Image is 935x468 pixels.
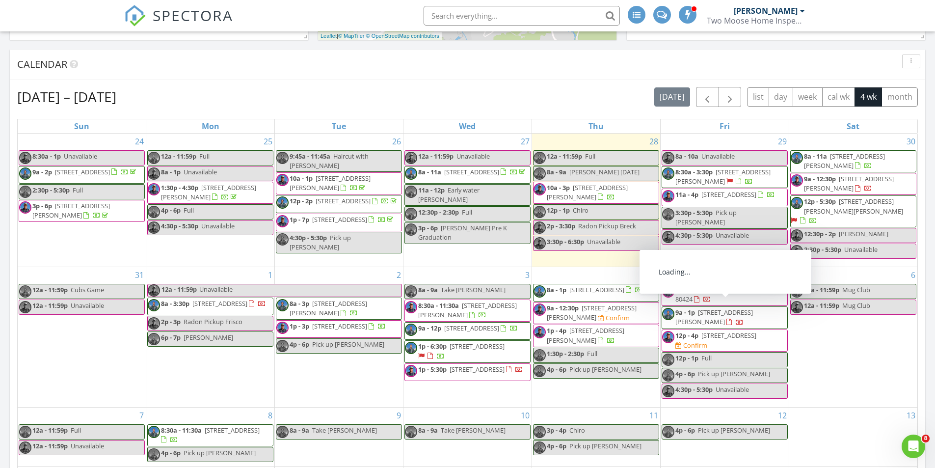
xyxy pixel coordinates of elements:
a: 12p - 4p [STREET_ADDRESS] [675,331,756,340]
span: 11a - 12p [418,186,445,194]
a: Confirm [598,313,630,323]
img: kyle_headshot.jpg [405,152,417,164]
span: [STREET_ADDRESS] [450,365,505,374]
span: [STREET_ADDRESS] [450,342,505,351]
img: sheatmhi.02.jpg [405,342,417,354]
span: 12a - 11:59p [32,285,68,294]
td: Go to August 29, 2025 [660,134,789,267]
a: 10a - 1p [STREET_ADDRESS][PERSON_NAME] [276,172,402,194]
a: Go to August 31, 2025 [133,267,146,283]
span: Full [73,186,83,194]
span: Unavailable [64,152,97,161]
button: week [793,87,823,107]
div: Confirm [683,341,707,349]
img: sheatmhi.02.jpg [276,299,289,311]
span: 12:30p - 2:30p [418,208,459,217]
span: 9a - 12:30p [804,174,836,183]
a: Thursday [587,119,606,133]
span: Unavailable [587,237,620,246]
span: 4p - 6p [161,206,181,215]
a: © OpenStreetMap contributors [366,33,439,39]
a: Go to September 2, 2025 [395,267,403,283]
button: list [747,87,769,107]
a: © MapTiler [338,33,365,39]
a: Monday [200,119,221,133]
a: 1p - 3p [STREET_ADDRESS] [276,320,402,338]
a: 12p - 2p [STREET_ADDRESS] [276,195,402,213]
span: 8a - 3p [290,299,309,308]
img: kyle_headshot.jpg [276,174,289,186]
a: Sunday [72,119,91,133]
span: 8a - 10a [675,152,698,161]
a: 9a - 12:30p [STREET_ADDRESS][PERSON_NAME] [804,174,894,193]
span: 12p - 4p [675,331,698,340]
span: 8a - 3:30p [161,299,189,308]
img: sheatmhi.02.jpg [405,167,417,180]
span: 12a - 11:59p [804,301,839,310]
span: [STREET_ADDRESS] [701,190,756,199]
span: 6p - 7p [161,333,181,342]
td: Go to August 25, 2025 [146,134,275,267]
span: 3p - 6p [32,201,52,210]
a: 1p - 4p [STREET_ADDRESS][PERSON_NAME] [533,325,659,347]
a: 1p - 6:30p [STREET_ADDRESS] [404,340,531,362]
span: Radon Pickup Breck [578,221,636,230]
span: Unavailable [716,231,749,240]
a: 9a - 12:30p [STREET_ADDRESS][PERSON_NAME] [547,303,637,322]
a: 8a - 11:30a 5724 SH-9, Breckenridge 80424 [675,285,780,303]
img: sheatmhi.02.jpg [276,340,289,352]
a: 8a - 1p [STREET_ADDRESS] [547,285,643,294]
span: 4:30p - 5:30p [675,231,713,240]
span: [STREET_ADDRESS] [444,324,499,332]
span: Mug Club [842,285,870,294]
span: 9a - 2p [32,167,52,176]
span: Pick up [PERSON_NAME] [312,340,384,349]
span: 3:30p - 5:30p [675,208,713,217]
span: 4p - 6p [547,365,566,374]
img: kyle_headshot.jpg [662,190,674,202]
span: [STREET_ADDRESS] [316,196,371,205]
a: 3p - 6p [STREET_ADDRESS][PERSON_NAME] [32,201,110,220]
img: sheatmhi.02.jpg [405,208,417,220]
span: Unavailable [456,152,490,161]
span: Pick up [PERSON_NAME] [569,365,641,374]
img: sheatmhi.02.jpg [405,285,417,298]
img: sheatmhi.02.jpg [148,333,160,345]
a: Go to September 1, 2025 [266,267,274,283]
img: kyle_headshot.jpg [19,201,31,214]
a: Go to August 29, 2025 [776,134,789,149]
a: 8a - 3p [STREET_ADDRESS][PERSON_NAME] [276,298,402,320]
img: kyle_headshot.jpg [405,301,417,313]
a: Leaflet [321,33,337,39]
span: 1p - 7p [290,215,309,224]
a: 11a - 4p [STREET_ADDRESS] [675,190,775,199]
img: sheatmhi.02.jpg [791,152,803,164]
a: Go to September 4, 2025 [652,267,660,283]
span: [STREET_ADDRESS][PERSON_NAME] [547,303,637,322]
span: 10a - 3p [547,183,570,192]
img: sheatmhi.02.jpg [534,167,546,180]
input: Search everything... [424,6,620,26]
span: 2p - 3:30p [547,221,575,230]
img: kyle_headshot.jpg [662,331,674,343]
a: 9a - 12:30p [STREET_ADDRESS][PERSON_NAME] Confirm [533,302,659,324]
span: Pick up [PERSON_NAME] [675,208,737,226]
span: 11a - 4p [675,190,698,199]
span: 9a - 1p [675,308,695,317]
img: kyle_headshot.jpg [148,221,160,234]
span: [STREET_ADDRESS][PERSON_NAME] [290,299,367,317]
a: 8a - 11a [STREET_ADDRESS] [418,167,527,176]
span: 12a - 11:59p [418,152,454,161]
img: kyle_headshot.jpg [534,303,546,316]
span: [STREET_ADDRESS] [192,299,247,308]
span: 1p - 4p [547,326,566,335]
span: Unavailable [199,285,233,294]
img: kyle_headshot.jpg [534,221,546,234]
img: kyle_headshot.jpg [662,285,674,298]
img: sheatmhi.02.jpg [276,233,289,246]
img: kyle_headshot.jpg [662,231,674,243]
span: 8a - 1p [161,167,181,176]
span: 2p - 3p [161,317,181,326]
span: [STREET_ADDRESS][PERSON_NAME] [804,174,894,193]
span: Full [585,152,595,161]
